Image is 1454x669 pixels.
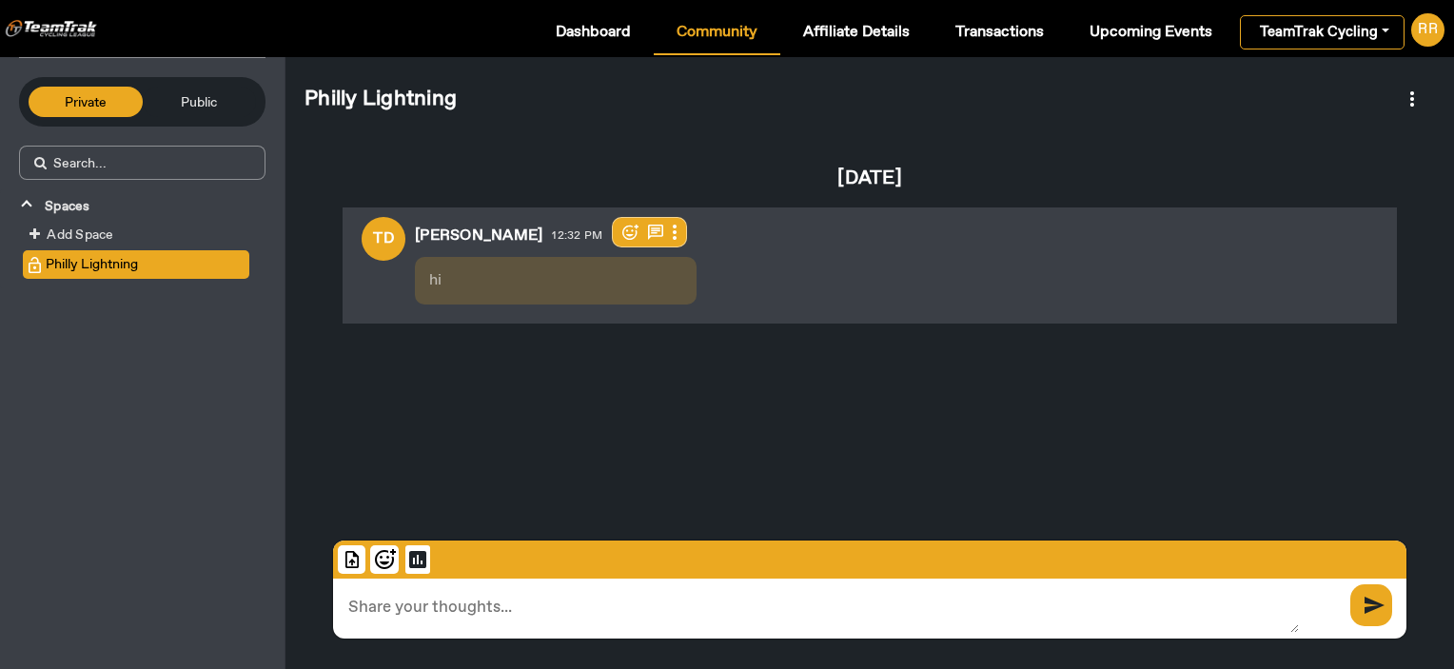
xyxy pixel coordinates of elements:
[338,545,365,574] img: file-upload.svg
[552,226,602,246] span: 12:32 PM
[622,225,639,240] img: reaction-emoji.svg
[305,89,457,108] span: Philly Lightning
[955,25,1044,40] span: Transactions
[47,226,113,244] span: Add Space
[429,271,682,290] pre: hi
[23,250,249,279] button: Philly Lightning
[1090,25,1212,40] span: Upcoming Events
[648,225,663,240] img: threads.svg
[29,87,143,117] button: Private
[343,169,1397,188] span: [DATE]
[803,25,910,40] span: Affiliate Details
[152,91,247,112] span: Public
[677,25,757,40] span: Community
[405,545,430,574] mat-icon: poll
[362,217,405,261] span: TD
[1355,589,1392,621] span: send
[556,25,631,40] span: Dashboard
[25,151,233,174] input: Search...
[1240,15,1405,49] a: TeamTrak Cycling
[1411,13,1444,47] div: RR
[370,545,399,574] img: emoji-input.svg
[143,87,257,117] button: Public
[38,91,133,112] span: Private
[45,197,90,216] span: Spaces
[673,225,677,240] img: more-actions.svg
[41,256,138,273] span: Philly Lightning
[1350,584,1392,626] button: send
[415,226,542,246] span: [PERSON_NAME]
